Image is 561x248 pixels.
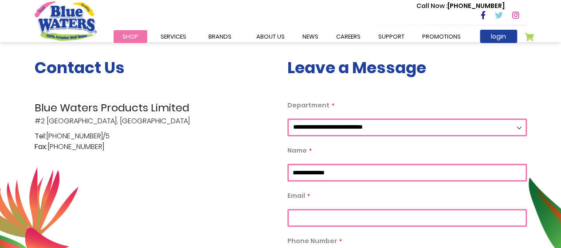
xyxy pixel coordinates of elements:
[369,30,413,43] a: support
[35,100,274,126] p: #2 [GEOGRAPHIC_DATA], [GEOGRAPHIC_DATA]
[327,30,369,43] a: careers
[35,58,274,77] h3: Contact Us
[208,32,231,41] span: Brands
[416,1,447,10] span: Call Now :
[416,1,505,11] p: [PHONE_NUMBER]
[287,101,330,110] span: Department
[413,30,470,43] a: Promotions
[35,142,47,152] span: Fax:
[35,131,46,142] span: Tel:
[35,131,274,152] p: [PHONE_NUMBER]/5 [PHONE_NUMBER]
[161,32,186,41] span: Services
[480,30,517,43] a: login
[35,100,274,116] span: Blue Waters Products Limited
[122,32,138,41] span: Shop
[287,146,307,155] span: Name
[247,30,294,43] a: about us
[35,1,97,40] a: store logo
[287,58,527,77] h3: Leave a Message
[287,236,337,245] span: Phone Number
[287,191,305,200] span: Email
[294,30,327,43] a: News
